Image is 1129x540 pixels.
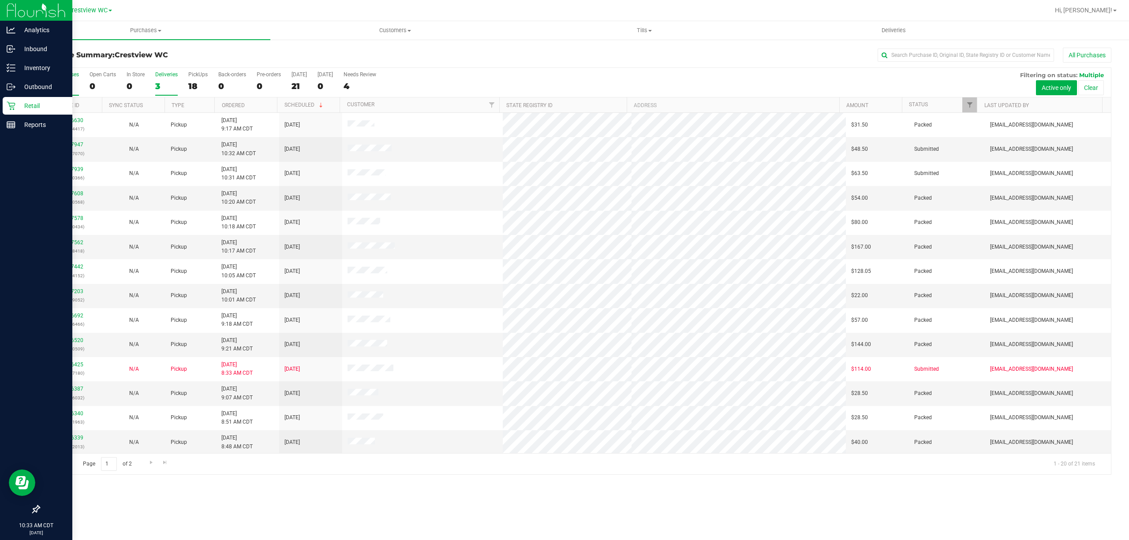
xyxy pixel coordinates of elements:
span: $48.50 [851,145,868,153]
a: 11827203 [59,288,83,294]
span: Not Applicable [129,317,139,323]
span: Crestview WC [115,51,168,59]
span: [DATE] 9:18 AM CDT [221,312,253,328]
span: [DATE] [284,438,300,447]
a: Sync Status [109,102,143,108]
span: Page of 2 [75,457,139,471]
div: 0 [257,81,281,91]
button: N/A [129,267,139,276]
span: [DATE] 10:18 AM CDT [221,214,256,231]
p: Retail [15,101,68,111]
span: $54.00 [851,194,868,202]
span: Pickup [171,438,187,447]
span: Packed [914,413,932,422]
button: Active only [1036,80,1077,95]
a: Filter [485,97,499,112]
span: Hi, [PERSON_NAME]! [1055,7,1112,14]
span: [EMAIL_ADDRESS][DOMAIN_NAME] [990,169,1073,178]
span: Packed [914,243,932,251]
span: [DATE] [284,340,300,349]
span: [DATE] 8:33 AM CDT [221,361,253,377]
span: [DATE] 8:51 AM CDT [221,410,253,426]
inline-svg: Reports [7,120,15,129]
span: Pickup [171,121,187,129]
div: Pre-orders [257,71,281,78]
button: Clear [1078,80,1104,95]
span: Not Applicable [129,170,139,176]
span: $28.50 [851,413,868,422]
span: Purchases [21,26,270,34]
input: Search Purchase ID, Original ID, State Registry ID or Customer Name... [878,48,1054,62]
span: [EMAIL_ADDRESS][DOMAIN_NAME] [990,121,1073,129]
span: Submitted [914,145,939,153]
span: $128.05 [851,267,871,276]
span: [DATE] 10:32 AM CDT [221,141,256,157]
span: Not Applicable [129,122,139,128]
a: Tills [520,21,769,40]
a: Filter [962,97,977,112]
span: [DATE] [284,243,300,251]
span: $40.00 [851,438,868,447]
button: N/A [129,316,139,324]
span: Packed [914,438,932,447]
span: [DATE] 10:20 AM CDT [221,190,256,206]
a: Deliveries [769,21,1018,40]
span: Pickup [171,243,187,251]
a: Type [172,102,184,108]
button: N/A [129,438,139,447]
span: Crestview WC [68,7,108,14]
a: Scheduled [284,102,325,108]
a: Last Updated By [984,102,1029,108]
a: State Registry ID [506,102,553,108]
div: Deliveries [155,71,178,78]
div: [DATE] [318,71,333,78]
span: Not Applicable [129,390,139,396]
button: N/A [129,121,139,129]
span: Pickup [171,389,187,398]
p: Outbound [15,82,68,92]
a: Go to the last page [159,457,172,469]
inline-svg: Analytics [7,26,15,34]
span: Packed [914,389,932,398]
span: [EMAIL_ADDRESS][DOMAIN_NAME] [990,267,1073,276]
a: 11826520 [59,337,83,343]
button: N/A [129,413,139,422]
p: Analytics [15,25,68,35]
a: Go to the next page [145,457,157,469]
div: 18 [188,81,208,91]
button: N/A [129,389,139,398]
a: 11827939 [59,166,83,172]
span: Packed [914,121,932,129]
a: Purchases [21,21,270,40]
button: N/A [129,169,139,178]
span: [DATE] [284,413,300,422]
a: 11827562 [59,239,83,246]
span: [DATE] [284,267,300,276]
a: 11826425 [59,361,83,368]
span: Packed [914,218,932,227]
span: Pickup [171,413,187,422]
span: [DATE] [284,145,300,153]
span: Pickup [171,340,187,349]
button: N/A [129,243,139,251]
span: [DATE] [284,291,300,300]
span: Not Applicable [129,414,139,421]
span: $167.00 [851,243,871,251]
span: [DATE] [284,169,300,178]
div: 21 [292,81,307,91]
span: Customers [271,26,519,34]
span: [DATE] 10:31 AM CDT [221,165,256,182]
span: Packed [914,194,932,202]
iframe: Resource center [9,469,35,496]
span: $57.00 [851,316,868,324]
span: [DATE] [284,389,300,398]
span: $80.00 [851,218,868,227]
span: Submitted [914,169,939,178]
span: Filtering on status: [1020,71,1077,78]
a: 11826339 [59,435,83,441]
span: Pickup [171,145,187,153]
span: 1 - 20 of 21 items [1047,457,1102,470]
button: N/A [129,365,139,373]
span: Pickup [171,218,187,227]
div: 0 [318,81,333,91]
